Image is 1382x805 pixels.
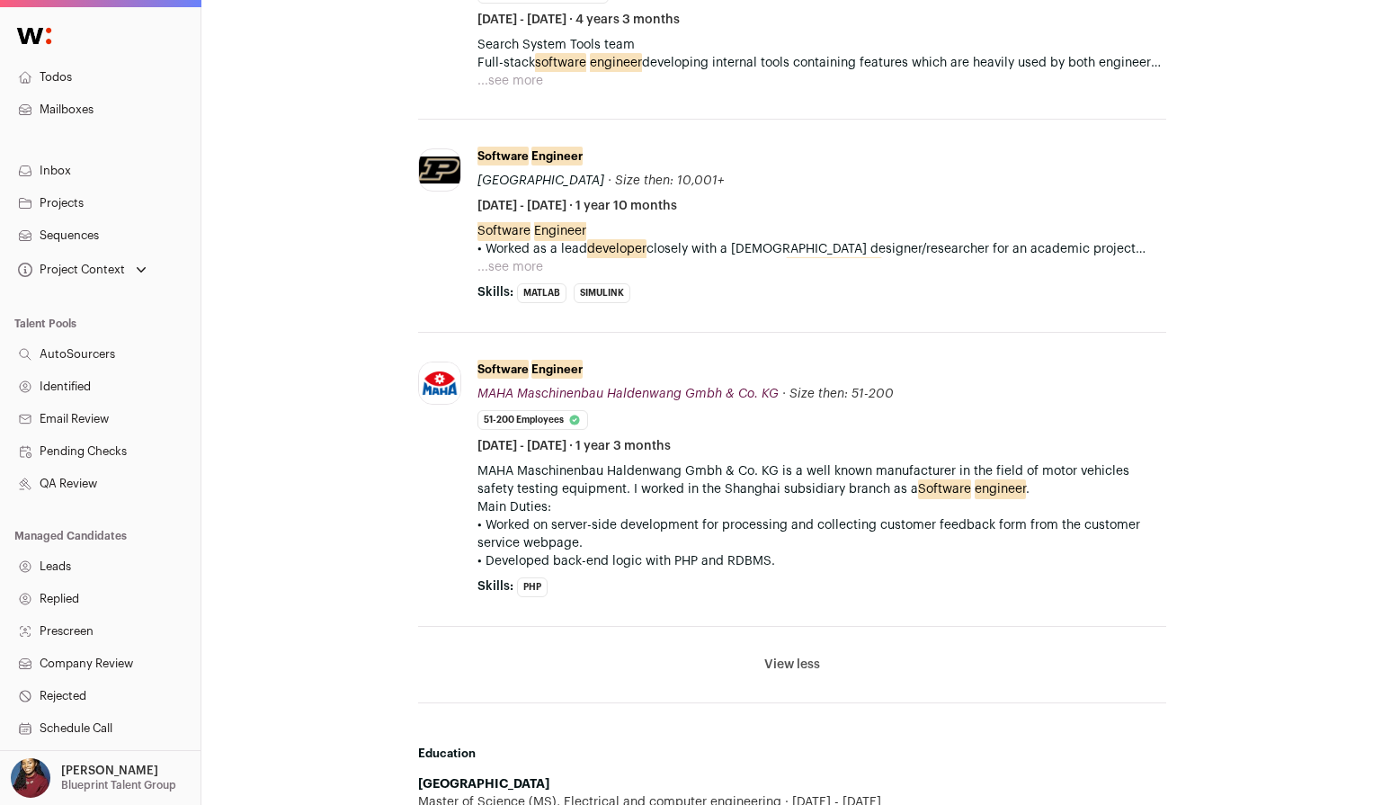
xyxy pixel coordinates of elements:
[918,479,971,499] mark: Software
[477,577,513,595] span: Skills:
[419,362,460,404] img: 7cf45750948e956e995c20f917650a7a57b315eb419aa58c2195f0132fa19fe9
[418,778,549,791] strong: [GEOGRAPHIC_DATA]
[14,263,125,277] div: Project Context
[477,410,588,430] li: 51-200 employees
[786,257,882,277] mark: web application
[535,53,586,73] mark: software
[477,360,529,379] mark: Software
[477,283,513,301] span: Skills:
[477,258,543,276] button: ...see more
[517,577,548,597] li: PHP
[608,174,724,187] span: · Size then: 10,001+
[975,479,1026,499] mark: engineer
[590,53,642,73] mark: engineer
[7,758,180,798] button: Open dropdown
[531,360,583,379] mark: Engineer
[477,552,1166,570] p: • Developed back-end logic with PHP and RDBMS.
[587,239,646,259] mark: developer
[477,437,671,455] span: [DATE] - [DATE] · 1 year 3 months
[782,388,894,400] span: · Size then: 51-200
[477,174,604,187] span: [GEOGRAPHIC_DATA]
[477,72,543,90] button: ...see more
[11,758,50,798] img: 10010497-medium_jpg
[477,388,779,400] span: MAHA Maschinenbau Haldenwang Gmbh & Co. KG
[477,462,1166,516] p: MAHA Maschinenbau Haldenwang Gmbh & Co. KG is a well known manufacturer in the field of motor veh...
[61,764,158,778] p: [PERSON_NAME]
[477,197,677,215] span: [DATE] - [DATE] · 1 year 10 months
[14,257,150,282] button: Open dropdown
[419,157,460,184] img: 62fe9c3e26888d35ca5f4eb2cdcf289147e49e2075cb70416014116a97d420fe.jpg
[477,11,680,29] span: [DATE] - [DATE] · 4 years 3 months
[477,36,1166,72] p: Search System Tools team Full-stack developing internal tools containing features which are heavi...
[477,221,531,241] mark: Software
[477,516,1166,552] p: • Worked on server-side development for processing and collecting customer feedback form from the...
[531,147,583,165] mark: Engineer
[574,283,630,303] li: Simulink
[534,221,586,241] mark: Engineer
[7,18,61,54] img: Wellfound
[418,747,1166,761] h2: Education
[764,656,820,674] button: View less
[477,240,1166,258] p: • Worked as a lead closely with a [DEMOGRAPHIC_DATA] designer/researcher for an academic project ...
[517,283,566,303] li: MATLAB
[477,147,529,165] mark: Software
[61,778,176,792] p: Blueprint Talent Group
